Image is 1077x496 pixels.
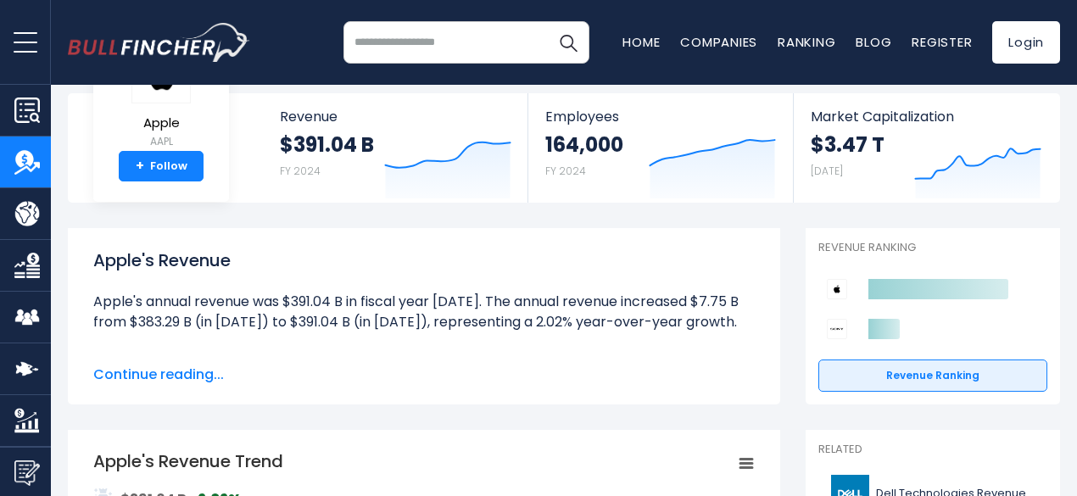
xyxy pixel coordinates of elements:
[818,359,1047,392] a: Revenue Ranking
[280,131,374,158] strong: $391.04 B
[545,164,586,178] small: FY 2024
[794,93,1058,203] a: Market Capitalization $3.47 T [DATE]
[778,33,835,51] a: Ranking
[811,131,884,158] strong: $3.47 T
[827,279,847,299] img: Apple competitors logo
[280,109,511,125] span: Revenue
[68,23,250,62] a: Go to homepage
[263,93,528,203] a: Revenue $391.04 B FY 2024
[811,164,843,178] small: [DATE]
[818,241,1047,255] p: Revenue Ranking
[856,33,891,51] a: Blog
[136,159,144,174] strong: +
[93,292,755,332] li: Apple's annual revenue was $391.04 B in fiscal year [DATE]. The annual revenue increased $7.75 B ...
[93,449,283,473] tspan: Apple's Revenue Trend
[811,109,1041,125] span: Market Capitalization
[622,33,660,51] a: Home
[131,116,191,131] span: Apple
[818,443,1047,457] p: Related
[131,46,192,152] a: Apple AAPL
[827,319,847,339] img: Sony Group Corporation competitors logo
[280,164,321,178] small: FY 2024
[545,131,623,158] strong: 164,000
[992,21,1060,64] a: Login
[93,353,755,414] li: Apple's quarterly revenue was $94.04 B in the quarter ending [DATE]. The quarterly revenue increa...
[68,23,250,62] img: bullfincher logo
[119,151,204,181] a: +Follow
[93,365,755,385] span: Continue reading...
[680,33,757,51] a: Companies
[912,33,972,51] a: Register
[93,248,755,273] h1: Apple's Revenue
[131,134,191,149] small: AAPL
[528,93,792,203] a: Employees 164,000 FY 2024
[547,21,589,64] button: Search
[545,109,775,125] span: Employees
